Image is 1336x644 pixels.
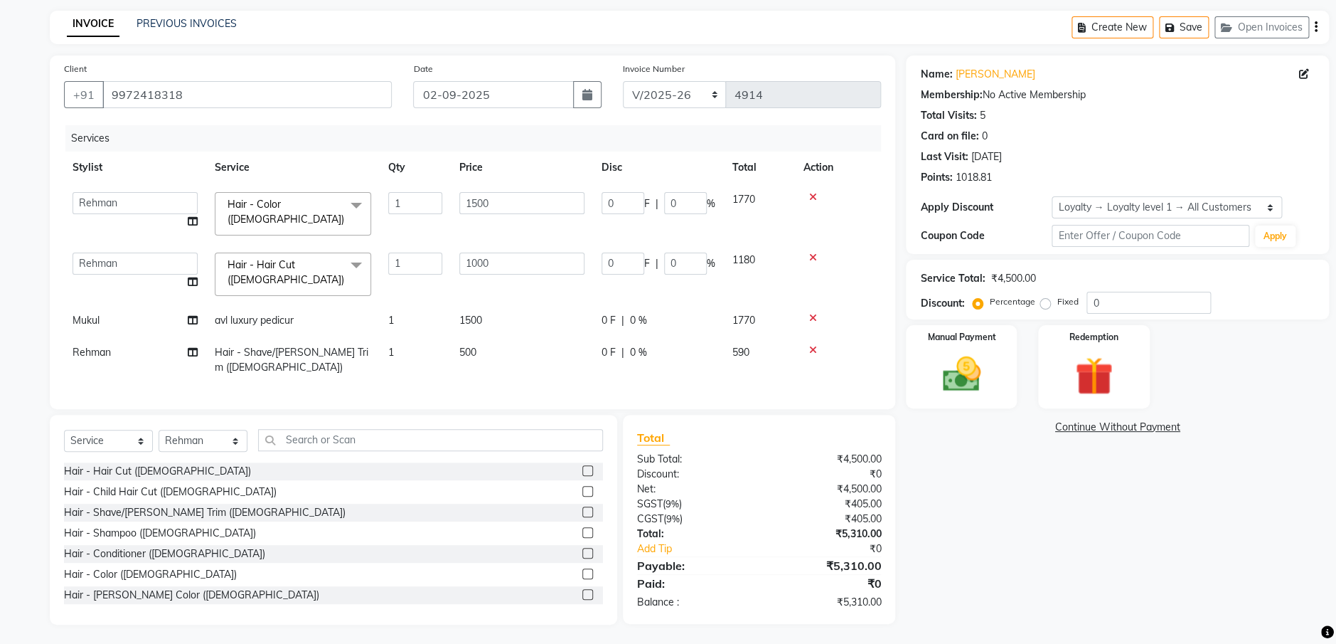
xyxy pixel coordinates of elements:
[344,213,351,226] a: x
[981,129,987,144] div: 0
[759,527,892,542] div: ₹5,310.00
[955,170,991,185] div: 1018.81
[228,258,344,286] span: Hair - Hair Cut ([DEMOGRAPHIC_DATA])
[920,108,976,123] div: Total Visits:
[64,505,346,520] div: Hair - Shave/[PERSON_NAME] Trim ([DEMOGRAPHIC_DATA])
[927,331,995,344] label: Manual Payment
[459,346,476,359] span: 500
[920,149,968,164] div: Last Visit:
[64,63,87,75] label: Client
[380,152,451,184] th: Qty
[920,129,978,144] div: Card on file:
[388,346,394,359] span: 1
[759,575,892,592] div: ₹0
[215,314,294,327] span: avl luxury pedicur
[64,485,277,500] div: Hair - Child Hair Cut ([DEMOGRAPHIC_DATA])
[637,431,670,445] span: Total
[1072,16,1153,38] button: Create New
[228,198,344,226] span: Hair - Color ([DEMOGRAPHIC_DATA])
[920,228,1052,243] div: Coupon Code
[781,542,892,556] div: ₹0
[64,526,256,541] div: Hair - Shampoo ([DEMOGRAPHIC_DATA])
[626,482,759,497] div: Net:
[732,253,755,266] span: 1180
[989,295,1035,308] label: Percentage
[955,67,1035,82] a: [PERSON_NAME]
[623,63,685,75] label: Invoice Number
[1069,331,1118,344] label: Redemption
[137,17,237,30] a: PREVIOUS INVOICES
[67,11,119,37] a: INVOICE
[64,547,265,561] div: Hair - Conditioner ([DEMOGRAPHIC_DATA])
[1057,295,1078,308] label: Fixed
[920,170,952,185] div: Points:
[626,467,759,482] div: Discount:
[909,420,1326,435] a: Continue Without Payment
[1052,225,1249,247] input: Enter Offer / Coupon Code
[990,271,1035,286] div: ₹4,500.00
[451,152,593,184] th: Price
[65,125,892,152] div: Services
[920,88,982,102] div: Membership:
[1255,226,1295,247] button: Apply
[759,557,892,574] div: ₹5,310.00
[707,256,715,271] span: %
[644,196,650,211] span: F
[1214,16,1309,38] button: Open Invoices
[732,314,755,327] span: 1770
[644,256,650,271] span: F
[920,296,964,311] div: Discount:
[593,152,724,184] th: Disc
[920,67,952,82] div: Name:
[637,512,663,525] span: CGST
[795,152,881,184] th: Action
[602,345,616,360] span: 0 F
[759,467,892,482] div: ₹0
[102,81,392,108] input: Search by Name/Mobile/Email/Code
[64,81,104,108] button: +91
[920,200,1052,215] div: Apply Discount
[920,88,1315,102] div: No Active Membership
[73,346,111,359] span: Rehman
[707,196,715,211] span: %
[759,595,892,610] div: ₹5,310.00
[626,527,759,542] div: Total:
[388,314,394,327] span: 1
[732,346,749,359] span: 590
[920,271,985,286] div: Service Total:
[971,149,1001,164] div: [DATE]
[344,273,351,286] a: x
[206,152,380,184] th: Service
[637,497,663,510] span: SGST
[656,196,658,211] span: |
[1159,16,1209,38] button: Save
[732,193,755,206] span: 1770
[64,567,237,582] div: Hair - Color ([DEMOGRAPHIC_DATA])
[666,513,680,524] span: 9%
[215,346,368,374] span: Hair - Shave/[PERSON_NAME] Trim ([DEMOGRAPHIC_DATA])
[626,575,759,592] div: Paid:
[621,345,624,360] span: |
[626,557,759,574] div: Payable:
[666,498,679,510] span: 9%
[759,482,892,497] div: ₹4,500.00
[73,314,100,327] span: Mukul
[626,497,759,512] div: ( )
[258,429,603,451] input: Search or Scan
[979,108,985,123] div: 5
[64,588,319,603] div: Hair - [PERSON_NAME] Color ([DEMOGRAPHIC_DATA])
[621,313,624,328] span: |
[656,256,658,271] span: |
[626,512,759,527] div: ( )
[64,464,251,479] div: Hair - Hair Cut ([DEMOGRAPHIC_DATA])
[64,152,206,184] th: Stylist
[759,512,892,527] div: ₹405.00
[626,452,759,467] div: Sub Total:
[626,595,759,610] div: Balance :
[1063,352,1125,400] img: _gift.svg
[759,497,892,512] div: ₹405.00
[626,542,781,556] a: Add Tip
[602,313,616,328] span: 0 F
[630,313,647,328] span: 0 %
[630,345,647,360] span: 0 %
